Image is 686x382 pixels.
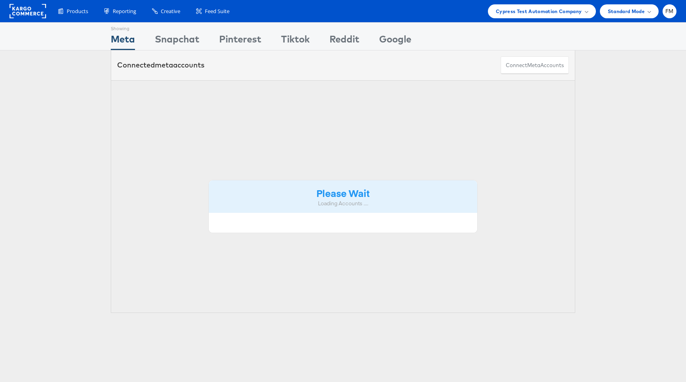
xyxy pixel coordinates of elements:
[330,32,359,50] div: Reddit
[117,60,204,70] div: Connected accounts
[501,56,569,74] button: ConnectmetaAccounts
[281,32,310,50] div: Tiktok
[316,186,370,199] strong: Please Wait
[111,23,135,32] div: Showing
[155,32,199,50] div: Snapchat
[161,8,180,15] span: Creative
[155,60,173,69] span: meta
[113,8,136,15] span: Reporting
[215,200,471,207] div: Loading Accounts ....
[665,9,674,14] span: FM
[608,7,645,15] span: Standard Mode
[496,7,582,15] span: Cypress Test Automation Company
[379,32,411,50] div: Google
[219,32,261,50] div: Pinterest
[205,8,229,15] span: Feed Suite
[527,62,540,69] span: meta
[111,32,135,50] div: Meta
[67,8,88,15] span: Products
